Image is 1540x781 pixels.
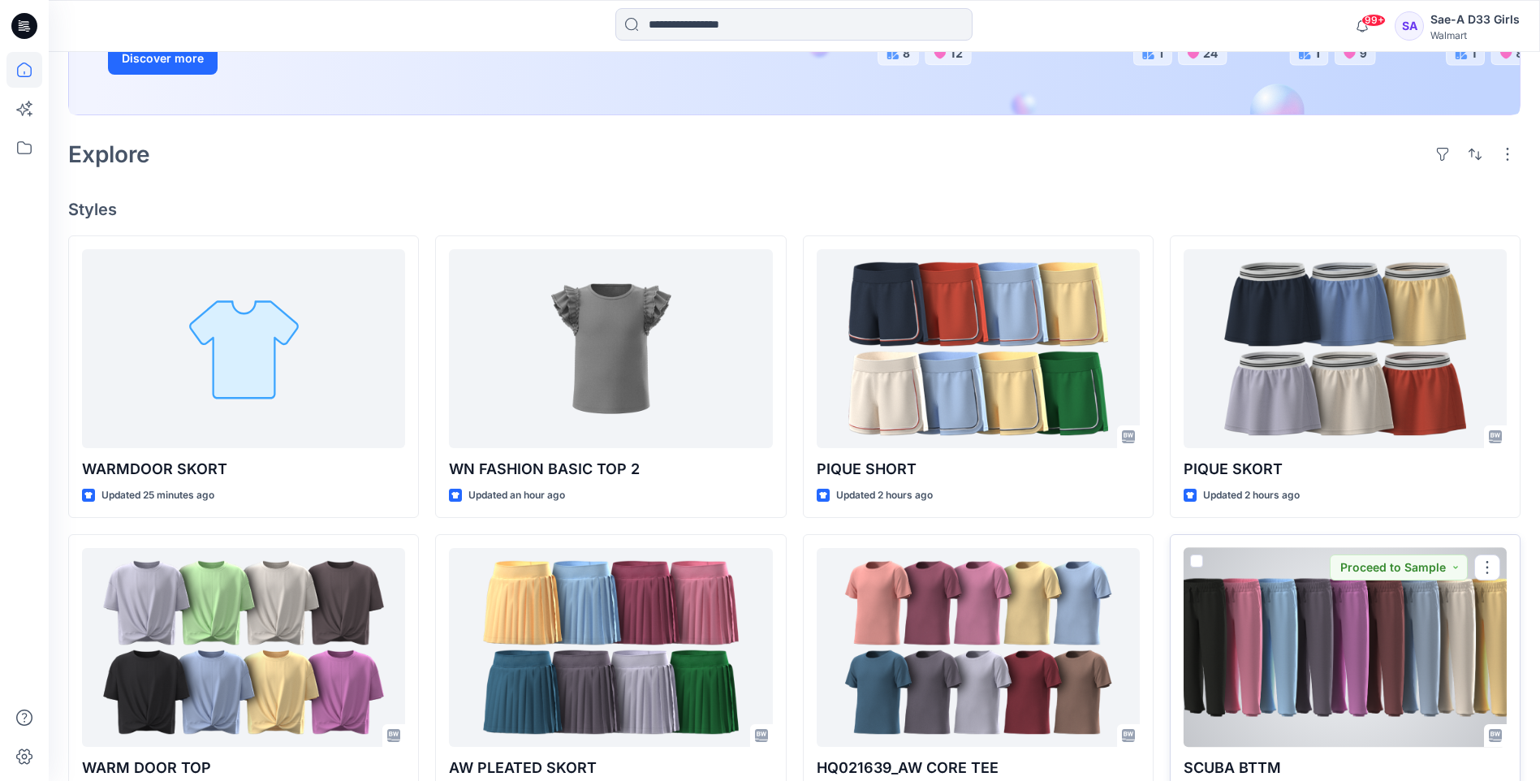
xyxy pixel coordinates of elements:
div: Walmart [1430,29,1520,41]
span: 99+ [1361,14,1386,27]
a: WN FASHION BASIC TOP 2 [449,249,772,448]
div: SA [1395,11,1424,41]
p: Updated an hour ago [468,487,565,504]
p: WN FASHION BASIC TOP 2 [449,458,772,481]
a: SCUBA BTTM [1184,548,1507,747]
a: WARM DOOR TOP [82,548,405,747]
p: PIQUE SKORT [1184,458,1507,481]
p: WARMDOOR SKORT [82,458,405,481]
p: PIQUE SHORT [817,458,1140,481]
a: PIQUE SHORT [817,249,1140,448]
p: Updated 2 hours ago [1203,487,1300,504]
p: AW PLEATED SKORT [449,757,772,779]
a: HQ021639_AW CORE TEE [817,548,1140,747]
a: AW PLEATED SKORT [449,548,772,747]
p: Updated 2 hours ago [836,487,933,504]
a: PIQUE SKORT [1184,249,1507,448]
a: WARMDOOR SKORT [82,249,405,448]
p: Updated 25 minutes ago [101,487,214,504]
p: HQ021639_AW CORE TEE [817,757,1140,779]
h2: Explore [68,141,150,167]
h4: Styles [68,200,1521,219]
p: SCUBA BTTM [1184,757,1507,779]
div: Sae-A D33 Girls [1430,10,1520,29]
p: WARM DOOR TOP [82,757,405,779]
button: Discover more [108,42,218,75]
a: Discover more [108,42,473,75]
